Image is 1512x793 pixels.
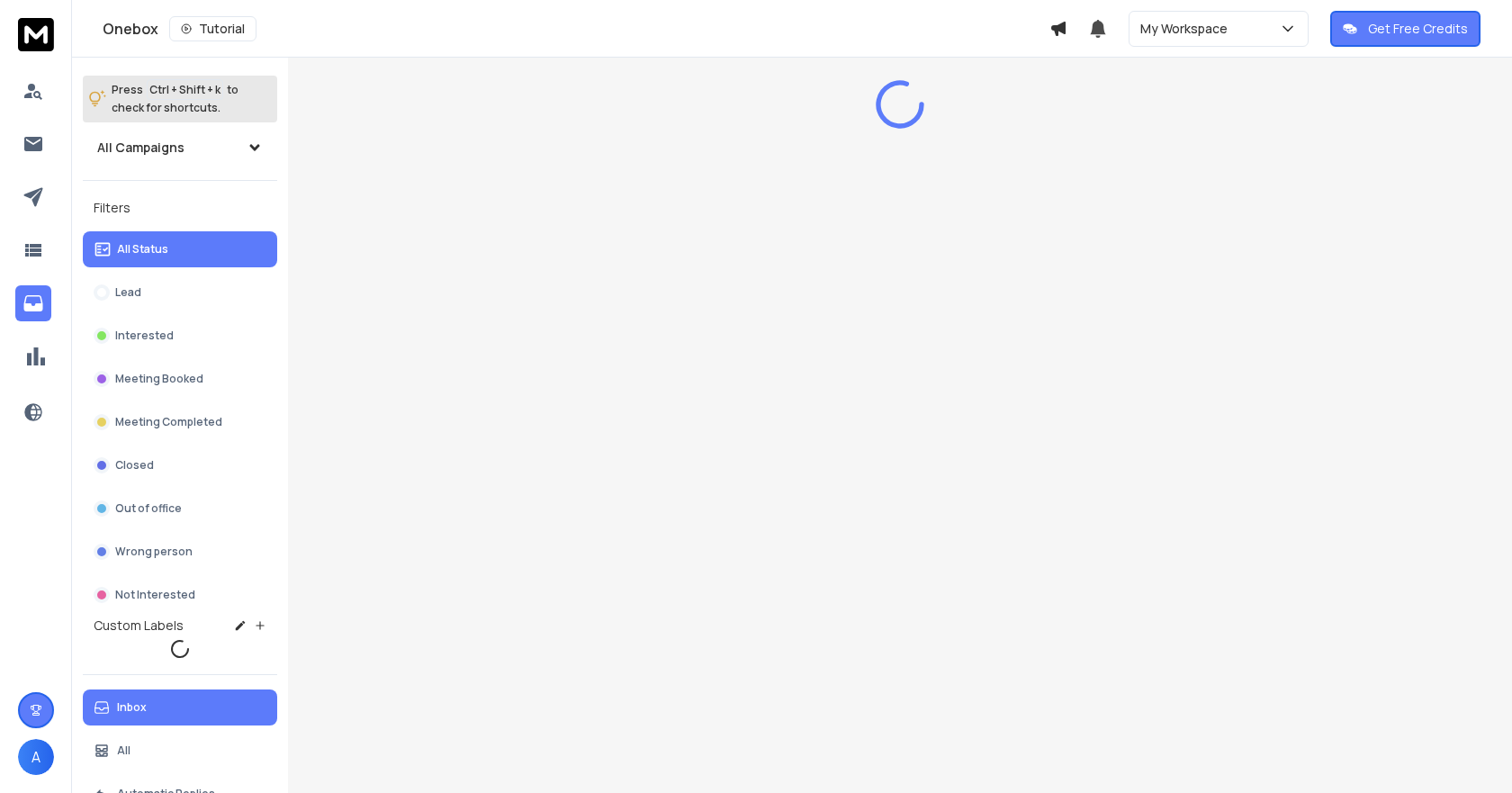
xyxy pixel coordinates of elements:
button: Inbox [83,689,277,725]
h3: Filters [83,195,277,221]
p: My Workspace [1140,20,1235,38]
h1: All Campaigns [97,139,184,157]
button: Not Interested [83,577,277,613]
p: Interested [115,329,174,343]
p: Not Interested [115,588,195,602]
button: A [18,739,54,775]
button: Tutorial [169,16,256,41]
p: Press to check for shortcuts. [112,81,238,117]
div: Onebox [103,16,1049,41]
p: All Status [117,242,168,257]
p: Wrong person [115,545,193,559]
button: Meeting Booked [83,361,277,397]
p: All [117,743,130,758]
button: Out of office [83,491,277,527]
button: Closed [83,447,277,483]
p: Closed [115,458,154,473]
span: Ctrl + Shift + k [147,79,223,100]
button: All [83,733,277,769]
button: Interested [83,318,277,354]
p: Meeting Completed [115,415,222,429]
p: Lead [115,285,141,300]
button: All Campaigns [83,130,277,166]
p: Get Free Credits [1368,20,1468,38]
p: Meeting Booked [115,372,203,386]
button: Get Free Credits [1330,11,1480,47]
button: Meeting Completed [83,404,277,440]
button: Wrong person [83,534,277,570]
h3: Custom Labels [94,617,184,635]
p: Out of office [115,501,182,516]
p: Inbox [117,700,147,715]
button: Lead [83,275,277,311]
button: All Status [83,231,277,267]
